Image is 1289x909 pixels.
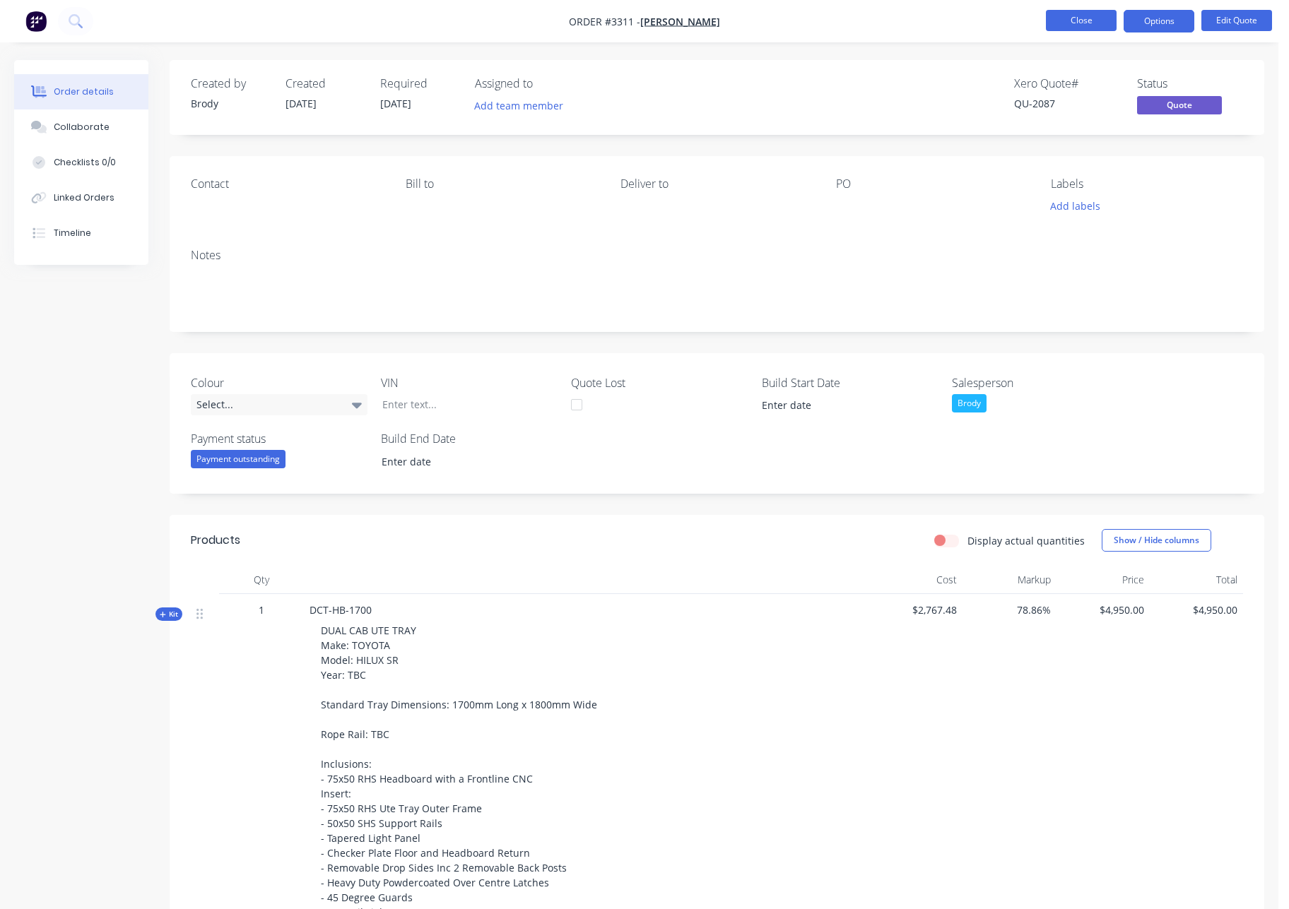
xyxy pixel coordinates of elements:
img: Factory [25,11,47,32]
div: Kit [155,607,182,621]
span: Kit [160,609,178,619]
a: [PERSON_NAME] [640,15,720,28]
span: $2,767.48 [875,602,957,617]
div: Collaborate [54,121,110,133]
div: Order details [54,85,114,98]
button: Close [1046,10,1117,31]
button: Collaborate [14,109,148,145]
div: Qty [219,566,304,594]
button: Show / Hide columns [1102,529,1211,552]
button: Options [1124,10,1194,32]
label: Payment status [191,430,367,447]
label: Build End Date [381,430,558,447]
label: VIN [381,374,558,391]
div: Created by [191,77,269,90]
div: Brody [191,96,269,111]
span: [DATE] [286,97,317,110]
label: Colour [191,374,367,391]
div: Select... [191,394,367,415]
input: Enter date [372,451,548,472]
span: 1 [259,602,264,617]
div: Checklists 0/0 [54,156,116,169]
span: Order #3311 - [569,15,640,28]
div: PO [836,177,1028,191]
div: Created [286,77,363,90]
button: Linked Orders [14,180,148,215]
span: Quote [1137,96,1222,114]
div: Products [191,532,240,549]
div: Payment outstanding [191,450,286,468]
button: Add team member [467,96,571,115]
button: Quote [1137,96,1222,117]
div: Price [1056,566,1150,594]
div: Notes [191,249,1243,262]
input: Enter date [752,395,928,416]
div: Bill to [406,177,598,191]
label: Build Start Date [762,374,938,391]
button: Add team member [475,96,571,115]
label: Salesperson [952,374,1129,391]
div: Labels [1051,177,1243,191]
button: Timeline [14,215,148,251]
div: Contact [191,177,383,191]
div: Required [380,77,458,90]
label: Display actual quantities [967,533,1085,548]
span: $4,950.00 [1062,602,1144,617]
div: Cost [869,566,963,594]
div: Brody [952,394,987,412]
div: QU-2087 [1014,96,1120,111]
div: Xero Quote # [1014,77,1120,90]
span: 78.86% [968,602,1050,617]
div: Total [1150,566,1243,594]
div: Assigned to [475,77,616,90]
div: Status [1137,77,1243,90]
button: Edit Quote [1201,10,1272,31]
label: Quote Lost [571,374,748,391]
button: Add labels [1043,196,1108,215]
span: DCT-HB-1700 [310,603,372,617]
button: Checklists 0/0 [14,145,148,180]
div: Deliver to [620,177,813,191]
button: Order details [14,74,148,109]
div: Markup [963,566,1056,594]
span: $4,950.00 [1155,602,1237,617]
span: [DATE] [380,97,411,110]
div: Linked Orders [54,191,114,204]
div: Timeline [54,227,91,239]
